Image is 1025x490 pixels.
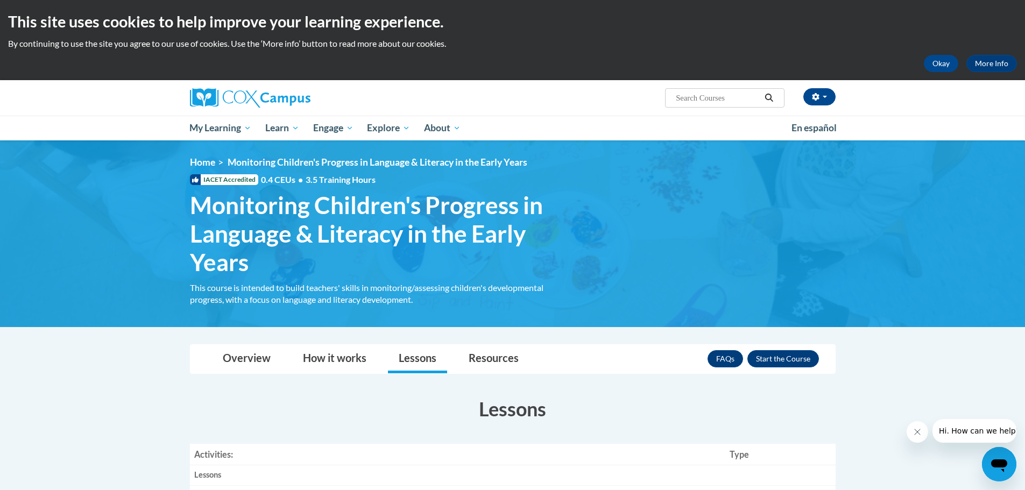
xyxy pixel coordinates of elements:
a: Learn [258,116,306,140]
span: 3.5 Training Hours [306,174,376,184]
span: IACET Accredited [190,174,258,185]
a: My Learning [183,116,259,140]
span: About [424,122,461,134]
a: More Info [966,55,1017,72]
iframe: Close message [907,421,928,443]
img: Cox Campus [190,88,310,108]
p: By continuing to use the site you agree to our use of cookies. Use the ‘More info’ button to read... [8,38,1017,49]
span: My Learning [189,122,251,134]
a: FAQs [708,350,743,367]
th: Type [725,444,836,465]
span: Monitoring Children's Progress in Language & Literacy in the Early Years [190,191,561,276]
button: Search [761,91,777,104]
a: Explore [360,116,417,140]
button: Enroll [747,350,819,367]
a: Overview [212,345,281,373]
iframe: Button to launch messaging window [982,447,1016,481]
span: • [298,174,303,184]
span: Monitoring Children's Progress in Language & Literacy in the Early Years [228,157,527,168]
div: This course is intended to build teachers' skills in monitoring/assessing children's developmenta... [190,282,561,306]
button: Okay [924,55,958,72]
th: Activities: [190,444,725,465]
a: Cox Campus [190,88,394,108]
input: Search Courses [675,91,761,104]
span: Hi. How can we help? [6,8,87,16]
div: Lessons [194,470,721,481]
h3: Lessons [190,395,836,422]
button: Account Settings [803,88,836,105]
span: Learn [265,122,299,134]
a: About [417,116,468,140]
span: Explore [367,122,410,134]
a: Lessons [388,345,447,373]
a: Engage [306,116,360,140]
div: Main menu [174,116,852,140]
h2: This site uses cookies to help improve your learning experience. [8,11,1017,32]
span: 0.4 CEUs [261,174,376,186]
a: Resources [458,345,529,373]
span: En español [791,122,837,133]
a: Home [190,157,215,168]
a: How it works [292,345,377,373]
a: En español [784,117,844,139]
span: Engage [313,122,354,134]
iframe: Message from company [932,419,1016,443]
